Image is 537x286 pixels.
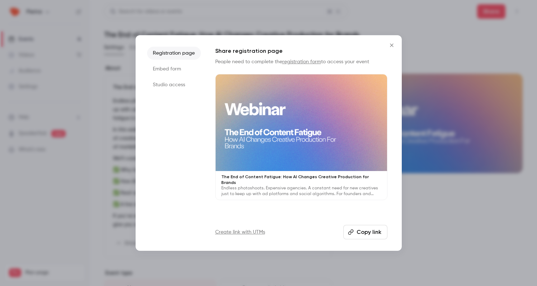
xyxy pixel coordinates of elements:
p: Endless photoshoots. Expensive agencies. A constant need for new creatives just to keep up with a... [221,185,381,197]
p: The End of Content Fatigue: How AI Changes Creative Production for Brands [221,174,381,185]
a: Create link with UTMs [215,229,265,236]
button: Close [385,38,399,52]
h1: Share registration page [215,47,387,55]
a: registration form [282,59,321,64]
li: Embed form [147,63,201,75]
li: Studio access [147,78,201,91]
button: Copy link [343,225,387,239]
p: People need to complete the to access your event [215,58,387,65]
a: The End of Content Fatigue: How AI Changes Creative Production for BrandsEndless photoshoots. Exp... [215,74,387,200]
li: Registration page [147,47,201,60]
